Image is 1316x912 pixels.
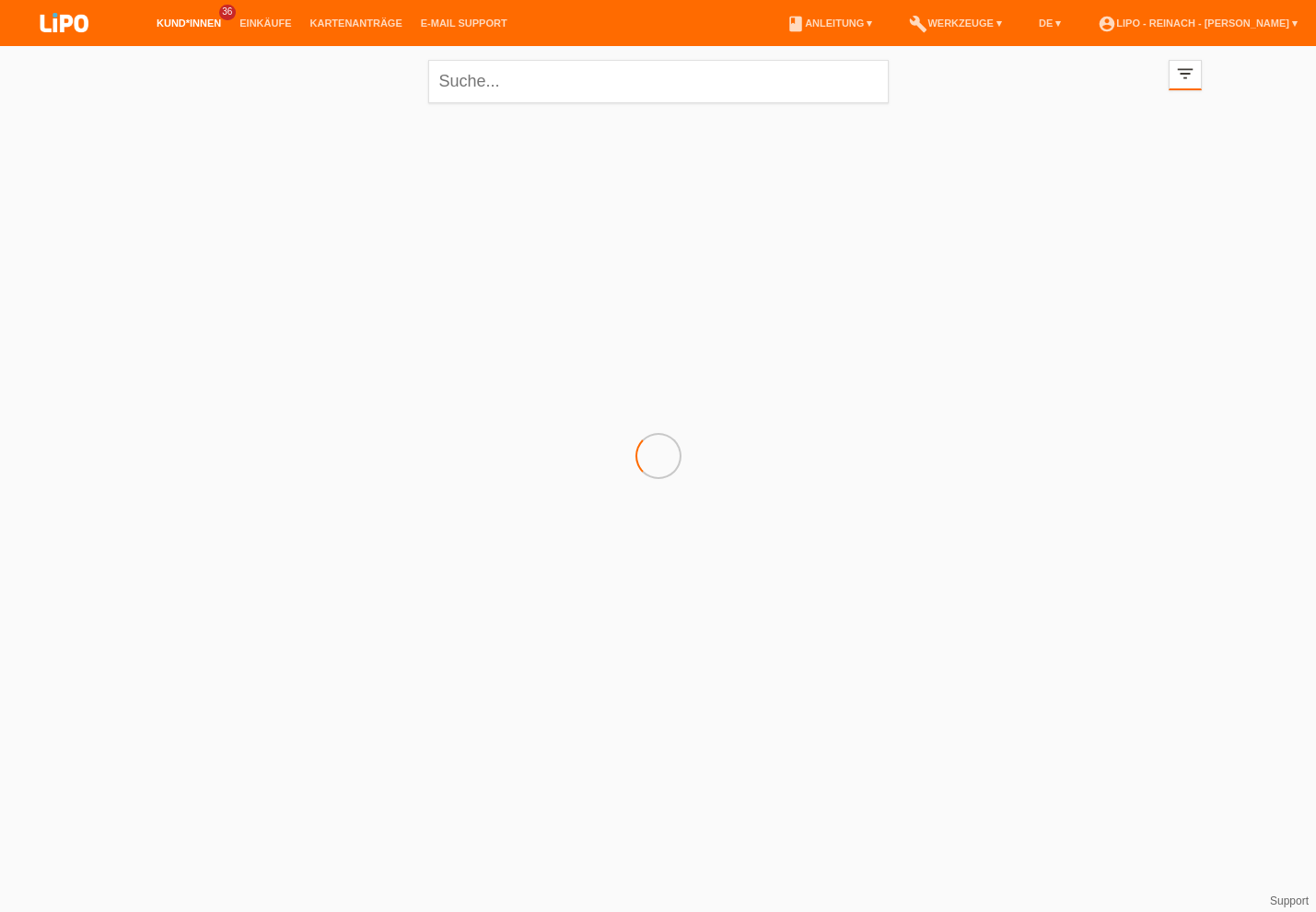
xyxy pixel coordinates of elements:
a: Support [1270,894,1309,907]
a: Kund*innen [147,18,230,29]
a: E-Mail Support [412,18,517,29]
a: account_circleLIPO - Reinach - [PERSON_NAME] ▾ [1089,18,1307,29]
a: buildWerkzeuge ▾ [900,18,1011,29]
i: account_circle [1098,15,1116,33]
span: 36 [219,5,236,20]
i: filter_list [1175,64,1195,84]
i: build [909,15,927,33]
i: book [786,15,805,33]
a: DE ▾ [1030,18,1070,29]
a: Kartenanträge [301,18,412,29]
input: Suche... [428,60,889,103]
a: Einkäufe [230,18,300,29]
a: LIPO pay [18,38,111,52]
a: bookAnleitung ▾ [777,18,881,29]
